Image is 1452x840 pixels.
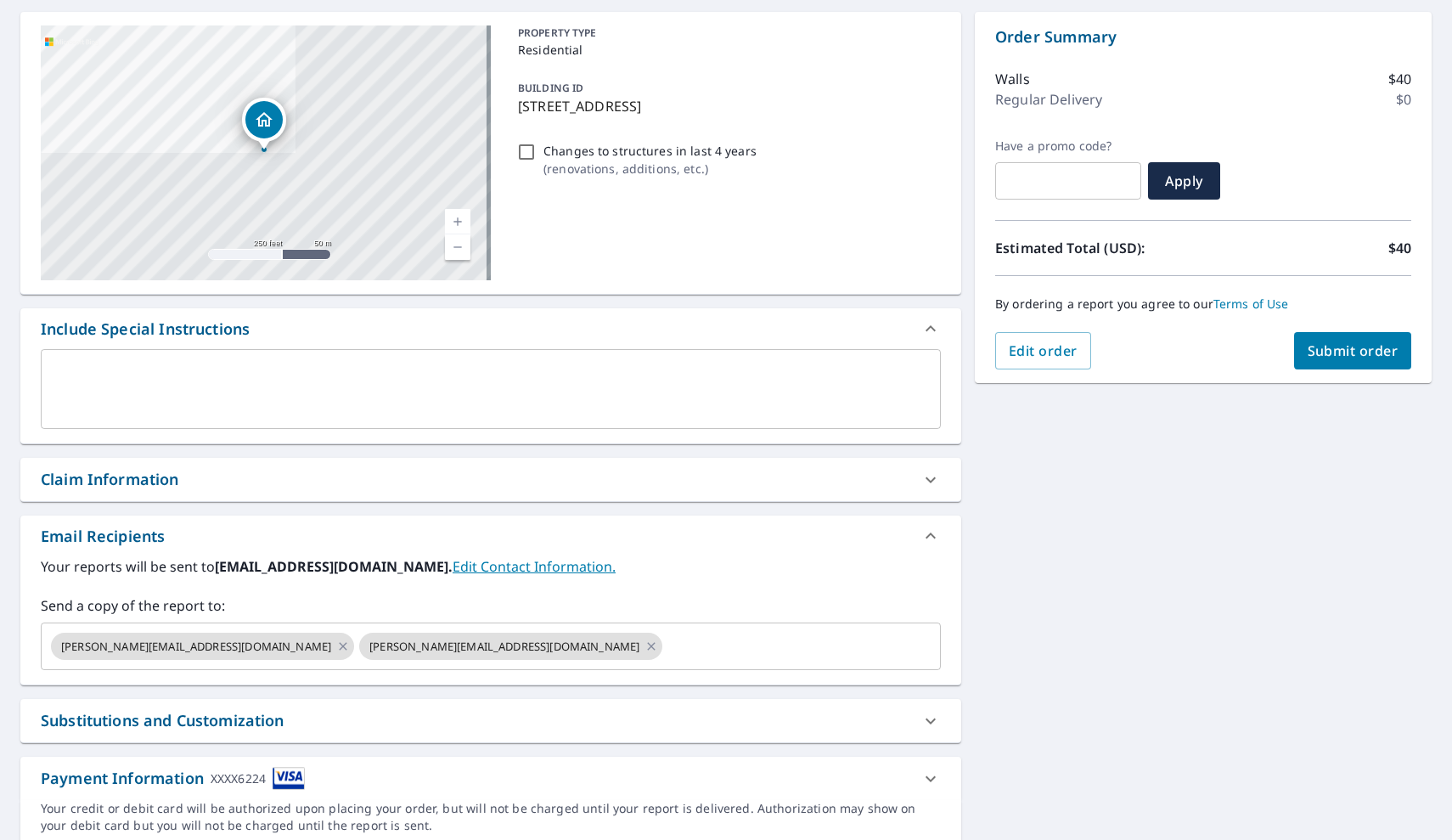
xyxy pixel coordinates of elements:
[518,25,934,41] p: PROPERTY TYPE
[41,525,165,548] div: Email Recipients
[41,709,284,732] div: Substitutions and Customization
[1388,69,1411,89] p: $40
[1308,341,1399,360] span: Submit order
[995,89,1102,110] p: Regular Delivery
[20,516,961,556] div: Email Recipients
[20,308,961,349] div: Include Special Instructions
[518,81,583,95] p: BUILDING ID
[445,234,470,260] a: Current Level 17, Zoom Out
[20,699,961,742] div: Substitutions and Customization
[1148,162,1220,200] button: Apply
[51,633,354,660] div: [PERSON_NAME][EMAIL_ADDRESS][DOMAIN_NAME]
[445,209,470,234] a: Current Level 17, Zoom In
[995,138,1141,154] label: Have a promo code?
[41,556,941,577] label: Your reports will be sent to
[518,96,934,116] p: [STREET_ADDRESS]
[995,238,1203,258] p: Estimated Total (USD):
[1162,172,1207,190] span: Apply
[20,757,961,800] div: Payment InformationXXXX6224cardImage
[20,458,961,501] div: Claim Information
[543,160,757,178] p: ( renovations, additions, etc. )
[995,332,1091,369] button: Edit order
[453,557,616,576] a: EditContactInfo
[242,98,286,150] div: Dropped pin, building 1, Residential property, 2325 17th Ave Marion, IA 52302
[518,41,934,59] p: Residential
[1294,332,1412,369] button: Submit order
[1388,238,1411,258] p: $40
[995,296,1411,312] p: By ordering a report you agree to our
[41,595,941,616] label: Send a copy of the report to:
[359,633,662,660] div: [PERSON_NAME][EMAIL_ADDRESS][DOMAIN_NAME]
[1213,296,1289,312] a: Terms of Use
[995,69,1030,89] p: Walls
[51,639,341,655] span: [PERSON_NAME][EMAIL_ADDRESS][DOMAIN_NAME]
[215,557,453,576] b: [EMAIL_ADDRESS][DOMAIN_NAME].
[211,767,266,790] div: XXXX6224
[41,468,179,491] div: Claim Information
[273,767,305,790] img: cardImage
[1396,89,1411,110] p: $0
[543,142,757,160] p: Changes to structures in last 4 years
[995,25,1411,48] p: Order Summary
[1009,341,1078,360] span: Edit order
[359,639,650,655] span: [PERSON_NAME][EMAIL_ADDRESS][DOMAIN_NAME]
[41,800,941,834] div: Your credit or debit card will be authorized upon placing your order, but will not be charged unt...
[41,767,305,790] div: Payment Information
[41,318,250,341] div: Include Special Instructions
